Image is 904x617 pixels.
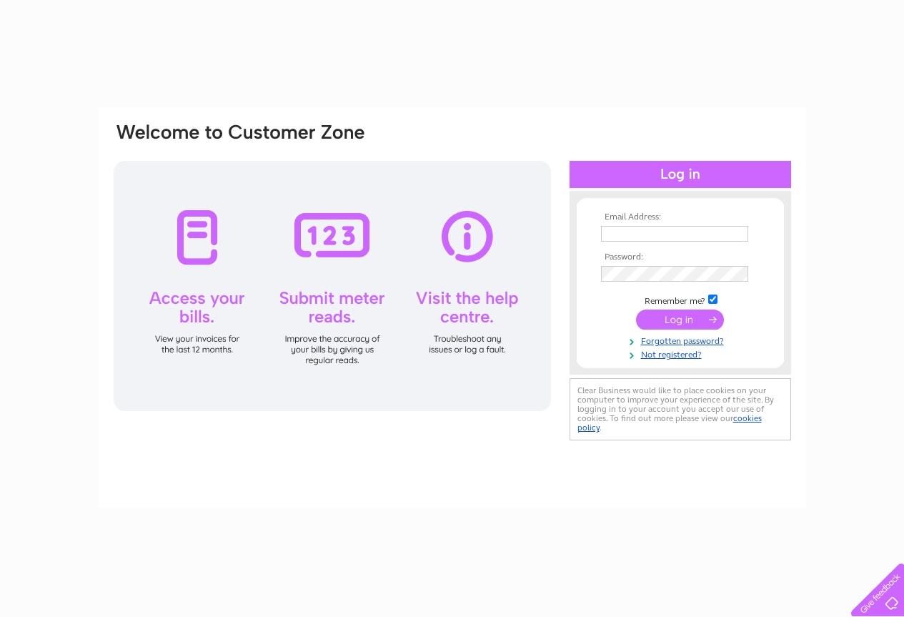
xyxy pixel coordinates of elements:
[597,292,763,307] td: Remember me?
[636,310,724,330] input: Submit
[597,212,763,222] th: Email Address:
[601,333,763,347] a: Forgotten password?
[597,252,763,262] th: Password:
[577,413,762,433] a: cookies policy
[570,378,791,440] div: Clear Business would like to place cookies on your computer to improve your experience of the sit...
[601,347,763,360] a: Not registered?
